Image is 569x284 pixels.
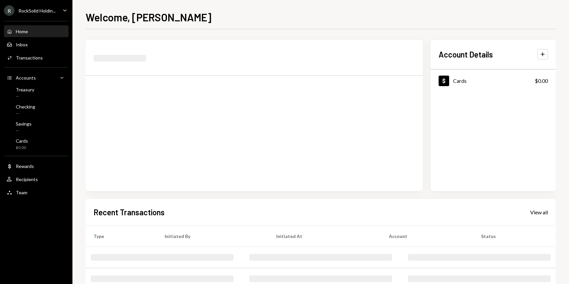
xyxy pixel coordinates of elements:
[530,208,548,216] a: View all
[16,55,43,60] div: Transactions
[4,160,68,172] a: Rewards
[16,75,36,81] div: Accounts
[381,225,473,247] th: Account
[4,119,68,135] a: Savings—
[16,145,28,151] div: $0.00
[431,70,556,92] a: Cards$0.00
[86,225,157,247] th: Type
[94,207,165,218] h2: Recent Transactions
[16,87,34,92] div: Treasury
[157,225,268,247] th: Initiated By
[439,49,493,60] h2: Account Details
[16,94,34,99] div: —
[4,38,68,50] a: Inbox
[16,138,28,144] div: Cards
[473,225,556,247] th: Status
[16,111,35,116] div: —
[16,104,35,109] div: Checking
[4,25,68,37] a: Home
[4,173,68,185] a: Recipients
[4,102,68,118] a: Checking—
[4,5,14,16] div: R
[18,8,56,13] div: RockSolid Holdin...
[16,128,32,133] div: —
[4,136,68,152] a: Cards$0.00
[535,77,548,85] div: $0.00
[16,29,28,34] div: Home
[453,78,467,84] div: Cards
[16,177,38,182] div: Recipients
[86,11,211,24] h1: Welcome, [PERSON_NAME]
[16,190,27,195] div: Team
[16,121,32,127] div: Savings
[4,52,68,63] a: Transactions
[4,85,68,101] a: Treasury—
[16,42,28,47] div: Inbox
[16,163,34,169] div: Rewards
[268,225,381,247] th: Initiated At
[4,72,68,83] a: Accounts
[4,186,68,198] a: Team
